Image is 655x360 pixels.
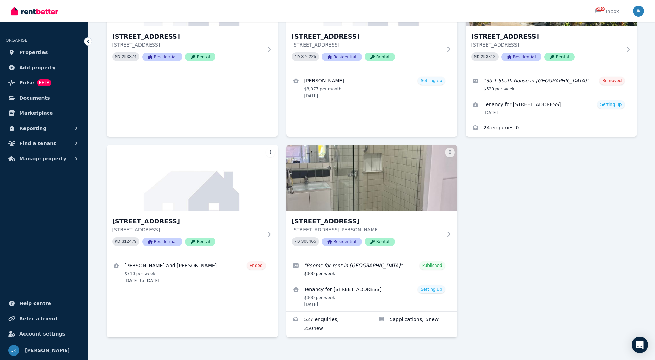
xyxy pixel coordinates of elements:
span: Residential [501,53,541,61]
a: Add property [6,61,83,74]
span: Rental [544,53,575,61]
span: Pulse [19,79,34,87]
span: Rental [185,238,215,246]
p: [STREET_ADDRESS] [292,41,442,48]
small: PID [474,55,480,59]
span: Account settings [19,330,65,338]
button: More options [266,148,275,157]
div: Open Intercom Messenger [632,337,648,353]
small: PID [295,240,300,243]
span: Help centre [19,299,51,308]
button: Find a tenant [6,137,83,150]
span: BETA [37,79,51,86]
div: Inbox [595,8,619,15]
span: Residential [322,238,362,246]
code: 312479 [122,239,136,244]
span: Reporting [19,124,46,132]
p: [STREET_ADDRESS] [112,41,263,48]
a: View details for Irene Windsor [286,72,457,103]
h3: [STREET_ADDRESS] [471,32,622,41]
code: 308465 [301,239,316,244]
h3: [STREET_ADDRESS] [292,217,442,226]
span: Marketplace [19,109,53,117]
span: ORGANISE [6,38,27,43]
a: Help centre [6,297,83,310]
p: [STREET_ADDRESS] [112,226,263,233]
button: Manage property [6,152,83,166]
span: Rental [365,238,395,246]
code: 293374 [122,54,136,59]
span: Rental [185,53,215,61]
span: Properties [19,48,48,57]
span: Residential [322,53,362,61]
span: Rental [365,53,395,61]
small: PID [115,240,121,243]
a: Edit listing: 3b 1.5bath house in Scarness [466,72,637,96]
p: [STREET_ADDRESS][PERSON_NAME] [292,226,442,233]
img: 99 Holland Road, Holland Park [107,145,278,211]
p: [STREET_ADDRESS] [471,41,622,48]
a: View details for Nancy Lagat and Sila Sato [107,257,278,288]
a: Edit listing: Rooms for rent in Annerley [286,257,457,281]
span: Residential [142,238,182,246]
code: 376225 [301,54,316,59]
button: More options [445,148,455,157]
span: Manage property [19,154,66,163]
a: Enquiries for 61 Hillcrest Avenue, Scarness [466,120,637,137]
a: Enquiries for 107 Cornwall Street, Annerley [286,312,372,337]
button: Reporting [6,121,83,135]
a: Applications for 107 Cornwall Street, Annerley [372,312,457,337]
span: [PERSON_NAME] [25,346,70,354]
a: Properties [6,46,83,59]
small: PID [115,55,121,59]
a: 99 Holland Road, Holland Park[STREET_ADDRESS][STREET_ADDRESS]PID 312479ResidentialRental [107,145,278,257]
img: 107 Cornwall Street, Annerley [286,145,457,211]
h3: [STREET_ADDRESS] [292,32,442,41]
h3: [STREET_ADDRESS] [112,217,263,226]
code: 293312 [481,54,495,59]
a: Documents [6,91,83,105]
span: Residential [142,53,182,61]
a: View details for Tenancy for 61 Hillcrest Avenue, Scarness [466,96,637,120]
span: Find a tenant [19,139,56,148]
a: Refer a friend [6,312,83,326]
a: View details for Tenancy for 107 Cornwall Street, Annerley [286,281,457,311]
span: Documents [19,94,50,102]
span: Refer a friend [19,314,57,323]
span: Add property [19,63,56,72]
a: 107 Cornwall Street, Annerley[STREET_ADDRESS][STREET_ADDRESS][PERSON_NAME]PID 308465ResidentialRe... [286,145,457,257]
a: PulseBETA [6,76,83,90]
a: Marketplace [6,106,83,120]
a: Account settings [6,327,83,341]
h3: [STREET_ADDRESS] [112,32,263,41]
small: PID [295,55,300,59]
img: Joanna Kunicka [8,345,19,356]
img: RentBetter [11,6,58,16]
span: 250 [596,7,605,11]
img: Joanna Kunicka [633,6,644,17]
